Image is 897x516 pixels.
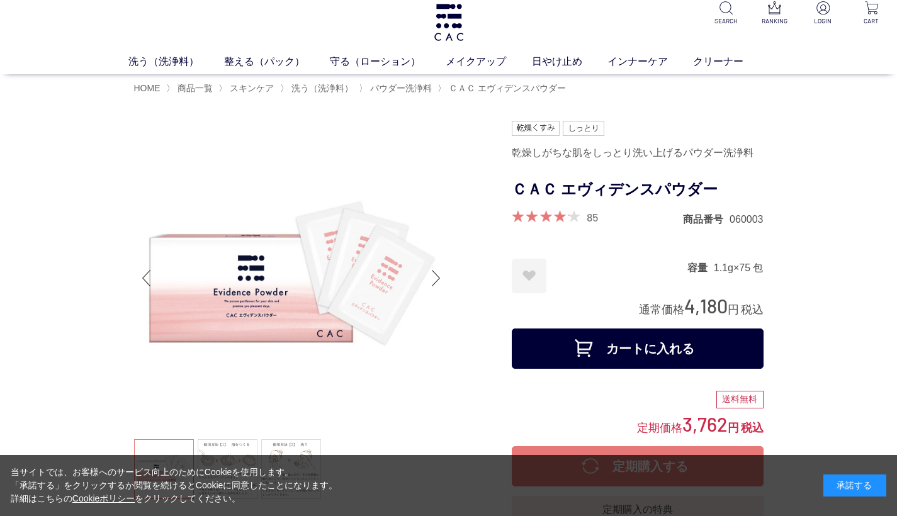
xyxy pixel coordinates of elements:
span: 円 [728,303,739,316]
p: RANKING [759,16,790,26]
dd: 1.1g×75 包 [714,261,764,274]
div: Next slide [424,253,449,303]
a: 洗う（洗浄料） [289,83,353,93]
p: LOGIN [808,16,838,26]
div: 乾燥しがちな肌をしっとり洗い上げるパウダー洗浄料 [512,142,764,164]
li: 〉 [218,82,277,94]
a: RANKING [759,1,790,26]
span: 税込 [741,422,764,434]
li: 〉 [166,82,216,94]
li: 〉 [437,82,569,94]
span: 4,180 [684,294,728,317]
a: 守る（ローション） [330,53,446,69]
div: Previous slide [134,253,159,303]
img: logo [432,4,465,41]
a: 日やけ止め [532,53,607,69]
a: 洗う（洗浄料） [128,53,224,69]
div: 当サイトでは、お客様へのサービス向上のためにCookieを使用します。 「承諾する」をクリックするか閲覧を続けるとCookieに同意したことになります。 詳細はこちらの をクリックしてください。 [11,466,338,505]
a: SEARCH [711,1,742,26]
a: Cookieポリシー [72,493,135,503]
span: ＣＡＣ エヴィデンスパウダー [449,83,566,93]
a: ＣＡＣ エヴィデンスパウダー [446,83,566,93]
div: 送料無料 [716,391,764,408]
p: SEARCH [711,16,742,26]
span: スキンケア [230,83,274,93]
dt: 商品番号 [683,213,730,226]
span: 商品一覧 [178,83,213,93]
span: 税込 [741,303,764,316]
span: 定期価格 [637,420,682,434]
a: お気に入りに登録する [512,259,546,293]
a: クリーナー [693,53,769,69]
a: 商品一覧 [175,83,213,93]
img: 乾燥くすみ [512,121,560,136]
a: HOME [134,83,161,93]
a: パウダー洗浄料 [368,83,432,93]
h1: ＣＡＣ エヴィデンスパウダー [512,176,764,204]
a: 整える（パック） [224,53,330,69]
p: CART [856,16,887,26]
img: ＣＡＣ エヴィデンスパウダー [134,121,449,435]
a: スキンケア [227,83,274,93]
a: 85 [587,210,598,224]
button: カートに入れる [512,328,764,369]
div: 承諾する [823,474,886,496]
span: 洗う（洗浄料） [291,83,353,93]
a: メイクアップ [446,53,531,69]
dd: 060003 [730,213,763,226]
li: 〉 [359,82,435,94]
a: インナーケア [607,53,693,69]
img: しっとり [563,121,604,136]
span: 通常価格 [639,303,684,316]
a: LOGIN [808,1,838,26]
a: CART [856,1,887,26]
li: 〉 [280,82,356,94]
span: パウダー洗浄料 [370,83,432,93]
span: 3,762 [682,412,728,435]
button: 定期購入する [512,446,764,486]
span: 円 [728,422,739,434]
dt: 容量 [687,261,714,274]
